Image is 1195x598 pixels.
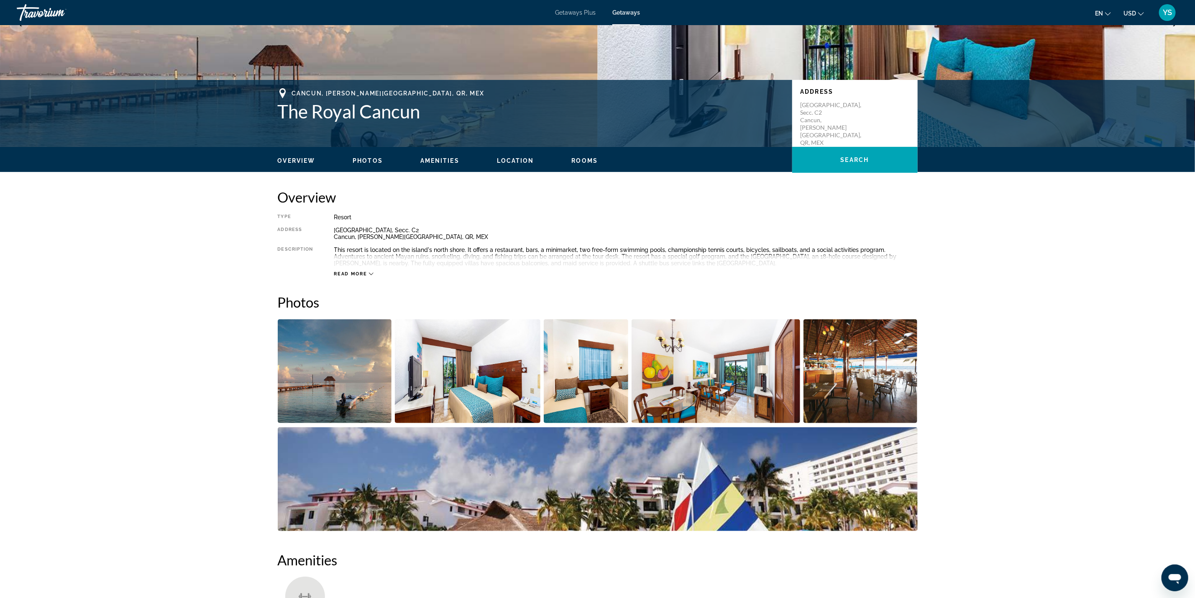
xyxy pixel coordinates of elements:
[1163,8,1172,17] span: YS
[353,157,383,164] button: Photos
[1095,10,1103,17] span: en
[278,227,313,240] div: Address
[278,427,918,531] button: Open full-screen image slider
[1095,7,1111,19] button: Change language
[278,100,784,122] h1: The Royal Cancun
[278,294,918,311] h2: Photos
[278,246,313,267] div: Description
[801,101,867,146] p: [GEOGRAPHIC_DATA], Secc. C2 Cancun, [PERSON_NAME][GEOGRAPHIC_DATA], QR, MEX
[841,157,869,163] span: Search
[334,214,918,221] div: Resort
[544,319,629,423] button: Open full-screen image slider
[801,88,909,95] p: Address
[792,147,918,173] button: Search
[334,227,918,240] div: [GEOGRAPHIC_DATA], Secc. C2 Cancun, [PERSON_NAME][GEOGRAPHIC_DATA], QR, MEX
[632,319,800,423] button: Open full-screen image slider
[395,319,540,423] button: Open full-screen image slider
[1157,4,1178,21] button: User Menu
[420,157,459,164] button: Amenities
[572,157,598,164] button: Rooms
[1123,10,1136,17] span: USD
[278,319,392,423] button: Open full-screen image slider
[17,2,100,23] a: Travorium
[334,246,918,267] div: This resort is located on the island's north shore. It offers a restaurant, bars, a minimarket, t...
[278,189,918,205] h2: Overview
[278,552,918,568] h2: Amenities
[497,157,534,164] button: Location
[803,319,918,423] button: Open full-screen image slider
[612,9,640,16] a: Getaways
[292,90,484,97] span: Cancun, [PERSON_NAME][GEOGRAPHIC_DATA], QR, MEX
[278,214,313,221] div: Type
[334,271,367,277] span: Read more
[1162,565,1188,591] iframe: Button to launch messaging window
[334,271,374,277] button: Read more
[555,9,596,16] a: Getaways Plus
[1123,7,1144,19] button: Change currency
[278,157,315,164] button: Overview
